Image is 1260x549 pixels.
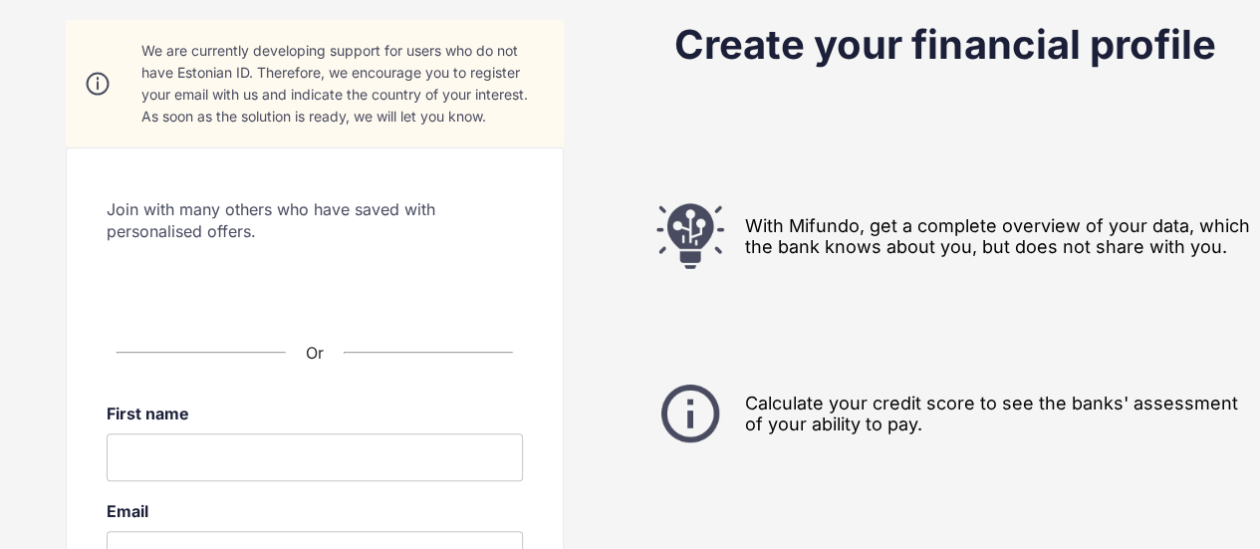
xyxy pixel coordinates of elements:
img: info.png [655,379,725,448]
label: Email [107,501,523,521]
div: We are currently developing support for users who do not have Estonian ID. Therefore, we encourag... [141,40,544,128]
span: Or [306,343,324,363]
iframe: Sign in with Google Button [145,260,484,304]
img: lightbulb.png [655,201,725,271]
h1: Create your financial profile [635,20,1256,70]
label: First name [107,404,523,423]
span: Join with many others who have saved with personalised offers. [107,198,523,242]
